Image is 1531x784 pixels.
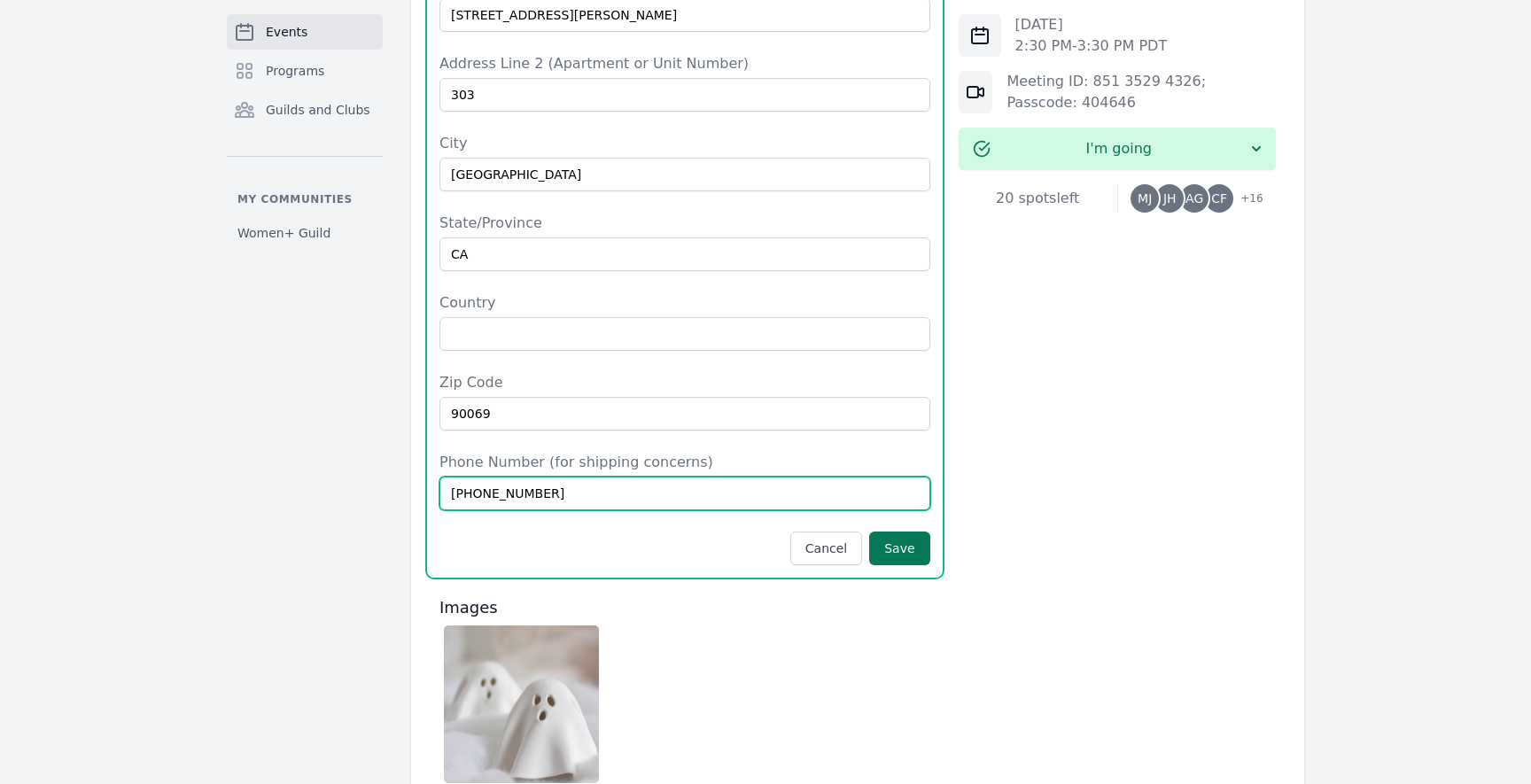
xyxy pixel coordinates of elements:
span: JH [1163,192,1177,205]
p: 2:30 PM - 3:30 PM PDT [1015,35,1168,57]
label: State/Province [439,213,930,234]
a: Programs [227,53,383,89]
img: Screenshot%202025-08-18%20at%2011.44.36%E2%80%AFAM.png [444,625,599,783]
p: [DATE] [1015,14,1168,35]
h3: Images [439,597,930,618]
span: Guilds and Clubs [266,101,370,119]
span: I'm going [991,138,1247,159]
span: MJ [1138,192,1152,205]
label: Address Line 2 (Apartment or Unit Number) [439,53,930,74]
span: + 16 [1230,188,1263,213]
label: Phone Number (for shipping concerns) [439,452,930,473]
button: Cancel [790,532,862,565]
a: Women+ Guild [227,217,383,249]
nav: Sidebar [227,14,383,249]
a: Meeting ID: 851 3529 4326; Passcode: 404646 [1006,73,1206,111]
span: Events [266,23,307,41]
a: Guilds and Clubs [227,92,383,128]
span: CF [1211,192,1227,205]
label: Country [439,292,930,314]
div: 20 spots left [959,188,1117,209]
label: City [439,133,930,154]
span: Programs [266,62,324,80]
button: Save [869,532,929,565]
span: Women+ Guild [237,224,330,242]
label: Zip Code [439,372,930,393]
span: AG [1185,192,1203,205]
p: My communities [227,192,383,206]
button: I'm going [959,128,1276,170]
a: Events [227,14,383,50]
